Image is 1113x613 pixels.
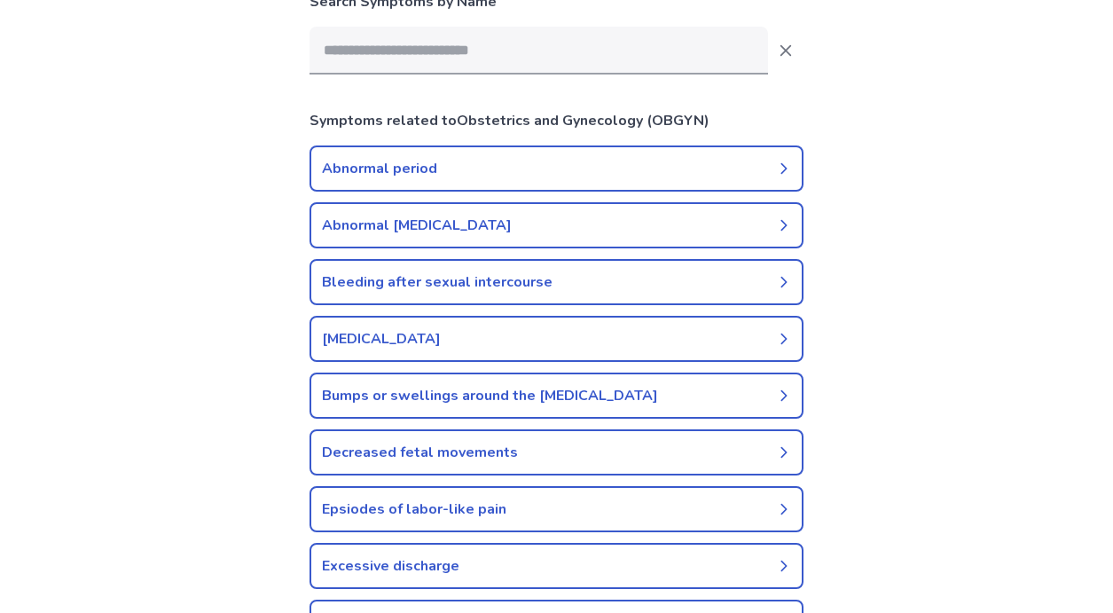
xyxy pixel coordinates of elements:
a: Decreased fetal movements [310,429,803,475]
a: Abnormal period [310,145,803,192]
a: [MEDICAL_DATA] [310,316,803,362]
a: Excessive discharge [310,543,803,589]
a: Bleeding after sexual intercourse [310,259,803,305]
a: Bumps or swellings around the [MEDICAL_DATA] [310,373,803,419]
a: Abnormal [MEDICAL_DATA] [310,202,803,248]
h2: Symptoms related to Obstetrics and Gynecology (OBGYN) [310,110,803,131]
a: Epsiodes of labor-like pain [310,486,803,532]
